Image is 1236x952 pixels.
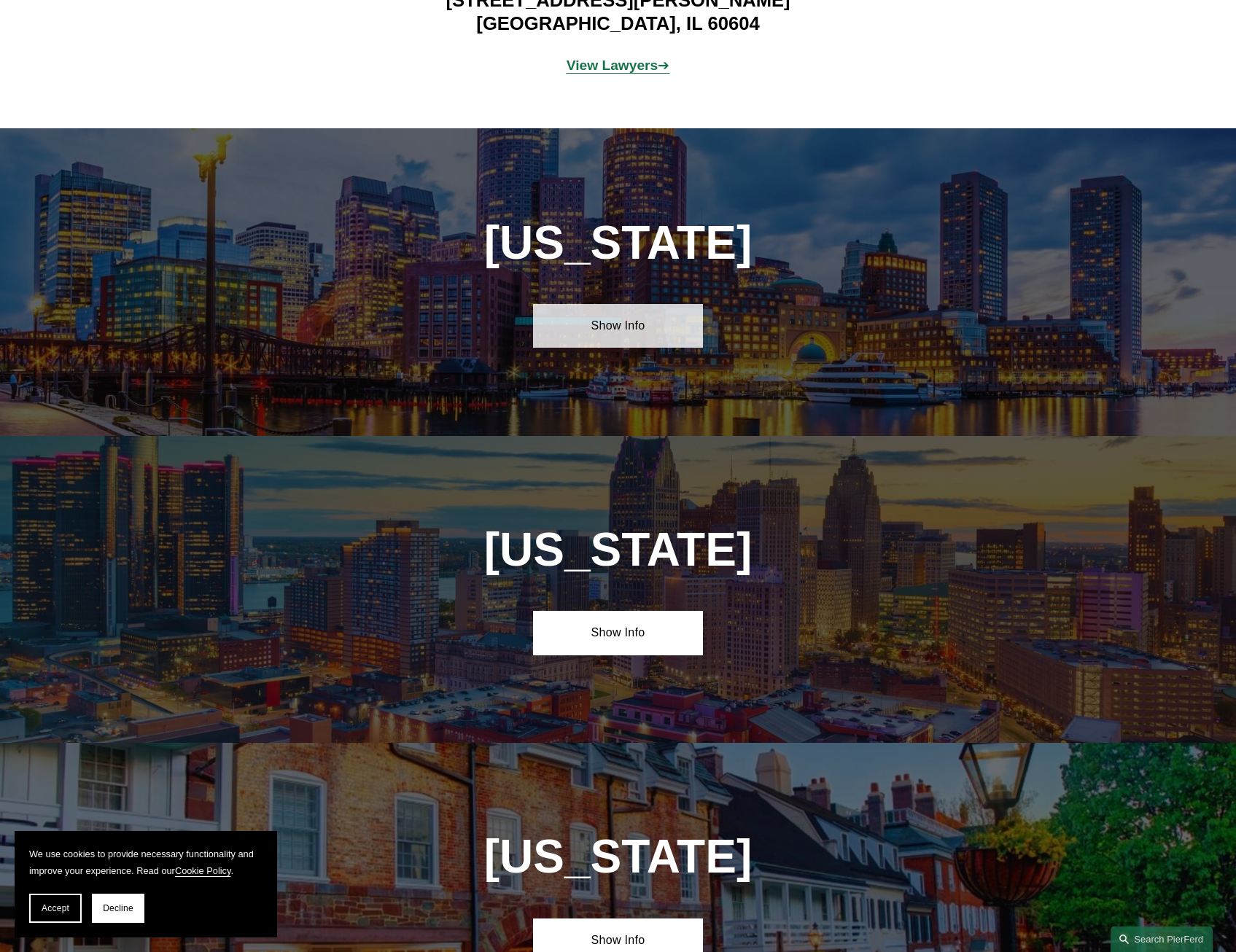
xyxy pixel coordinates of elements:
[29,894,82,923] button: Accept
[175,865,231,876] a: Cookie Policy
[92,894,144,923] button: Decline
[103,903,133,913] span: Decline
[405,216,831,270] h1: [US_STATE]
[15,831,277,937] section: Cookie banner
[1111,926,1213,952] a: Search this site
[567,58,670,73] a: View Lawyers➔
[533,304,703,348] a: Show Info
[405,830,831,883] h1: [US_STATE]
[567,58,670,73] span: ➔
[448,523,788,577] h1: [US_STATE]
[533,611,703,655] a: Show Info
[29,846,263,879] p: We use cookies to provide necessary functionality and improve your experience. Read our .
[42,903,69,913] span: Accept
[567,58,658,73] strong: View Lawyers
